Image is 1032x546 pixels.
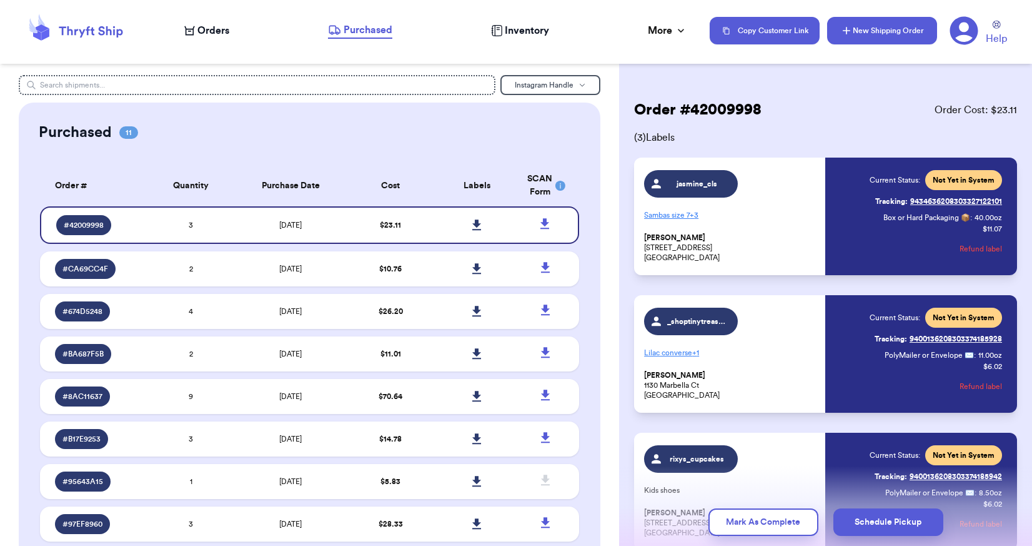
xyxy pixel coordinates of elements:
p: Sambas size 7 [644,205,818,225]
span: ( 3 ) Labels [634,130,1017,145]
span: Tracking: [875,334,907,344]
span: 2 [189,265,193,273]
span: 1 [190,478,192,485]
button: Copy Customer Link [710,17,820,44]
span: # BA687F5B [62,349,104,359]
th: Labels [434,165,520,206]
span: 11.00 oz [978,350,1002,360]
div: More [648,23,687,38]
span: $ 70.64 [379,393,402,400]
span: 8.50 oz [979,488,1002,498]
h2: Order # 42009998 [634,100,762,120]
span: $ 11.01 [380,350,401,358]
span: [DATE] [279,265,302,273]
span: Tracking: [875,196,908,206]
span: Help [986,31,1007,46]
span: [DATE] [279,478,302,485]
span: Not Yet in System [933,313,995,323]
span: jasmine_cls [667,179,727,189]
div: SCAN Form [527,173,564,199]
span: 3 [189,435,193,443]
a: Orders [184,23,229,38]
span: 2 [189,350,193,358]
span: rixys_cupcakes [667,454,727,464]
span: [DATE] [279,520,302,528]
span: # 42009998 [64,220,104,230]
span: Current Status: [870,313,920,323]
span: # B17E9253 [62,434,101,444]
th: Order # [40,165,148,206]
span: _shoptinytreasures [667,316,727,326]
span: Not Yet in System [933,175,995,185]
input: Search shipments... [19,75,496,95]
h2: Purchased [39,123,112,143]
span: # CA69CC4F [62,264,108,274]
span: Orders [197,23,229,38]
span: # 8AC11637 [62,392,102,402]
span: Inventory [505,23,549,38]
a: Help [986,21,1007,46]
span: [DATE] [279,221,302,229]
span: 4 [189,308,193,315]
span: [DATE] [279,350,302,358]
p: $ 6.02 [983,361,1002,372]
span: 9 [189,393,193,400]
span: : [975,488,976,498]
span: Order Cost: $ 23.11 [935,103,1017,118]
p: [STREET_ADDRESS] [GEOGRAPHIC_DATA] [644,233,818,263]
span: : [970,213,972,223]
span: : [974,350,976,360]
span: [DATE] [279,435,302,443]
th: Purchase Date [234,165,347,206]
span: Tracking: [875,472,907,482]
th: Quantity [147,165,234,206]
span: + 3 [690,211,698,219]
span: # 97EF8960 [62,519,102,529]
span: + 1 [692,349,699,356]
span: [DATE] [279,308,302,315]
span: Current Status: [870,450,920,460]
span: $ 5.83 [380,478,400,485]
span: Purchased [344,23,392,38]
span: $ 28.33 [379,520,403,528]
span: $ 10.76 [379,265,402,273]
span: 3 [189,221,193,229]
th: Cost [347,165,434,206]
span: $ 26.20 [379,308,403,315]
span: [PERSON_NAME] [644,233,705,243]
span: $ 23.11 [380,221,401,229]
span: 3 [189,520,193,528]
a: Inventory [491,23,549,38]
span: # 674D5248 [62,306,102,316]
span: Current Status: [870,175,920,185]
p: 1130 Marbella Ct [GEOGRAPHIC_DATA] [644,370,818,400]
span: [DATE] [279,393,302,400]
span: 40.00 oz [975,213,1002,223]
span: [PERSON_NAME] [644,371,705,380]
span: Box or Hard Packaging 📦 [883,214,970,221]
a: Tracking:9400136208303374185942 [875,467,1002,487]
button: New Shipping Order [827,17,937,44]
p: Kids shoes [644,485,818,495]
button: Refund label [960,235,1002,263]
span: $ 14.78 [379,435,402,443]
p: Lilac converse [644,343,818,363]
span: Instagram Handle [515,81,573,89]
a: Tracking:9434636208303327122101 [875,191,1002,211]
button: Instagram Handle [500,75,600,95]
span: PolyMailer or Envelope ✉️ [885,489,975,497]
span: 11 [119,126,138,139]
span: Not Yet in System [933,450,995,460]
button: Schedule Pickup [833,508,943,536]
span: # 95643A15 [62,477,103,487]
button: Refund label [960,373,1002,400]
a: Tracking:9400136208303374185928 [875,329,1002,349]
a: Purchased [328,23,392,39]
span: PolyMailer or Envelope ✉️ [885,351,974,359]
button: Mark As Complete [708,508,818,536]
p: $ 11.07 [983,224,1002,234]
